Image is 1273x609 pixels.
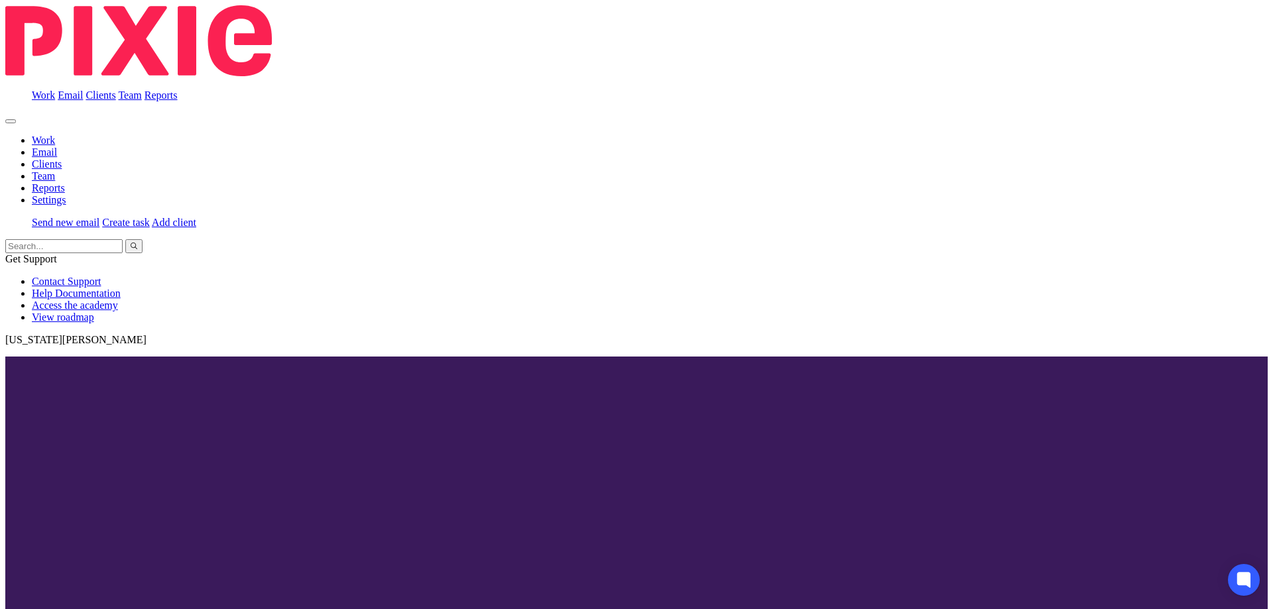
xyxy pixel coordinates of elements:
[118,89,141,101] a: Team
[5,334,1268,346] p: [US_STATE][PERSON_NAME]
[32,300,118,311] a: Access the academy
[32,146,57,158] a: Email
[5,253,57,264] span: Get Support
[145,89,178,101] a: Reports
[152,217,196,228] a: Add client
[102,217,150,228] a: Create task
[32,89,55,101] a: Work
[32,288,121,299] a: Help Documentation
[32,135,55,146] a: Work
[32,182,65,194] a: Reports
[5,5,272,76] img: Pixie
[86,89,115,101] a: Clients
[32,170,55,182] a: Team
[32,194,66,205] a: Settings
[32,217,99,228] a: Send new email
[125,239,143,253] button: Search
[5,239,123,253] input: Search
[32,276,101,287] a: Contact Support
[32,158,62,170] a: Clients
[32,311,94,323] a: View roadmap
[58,89,83,101] a: Email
